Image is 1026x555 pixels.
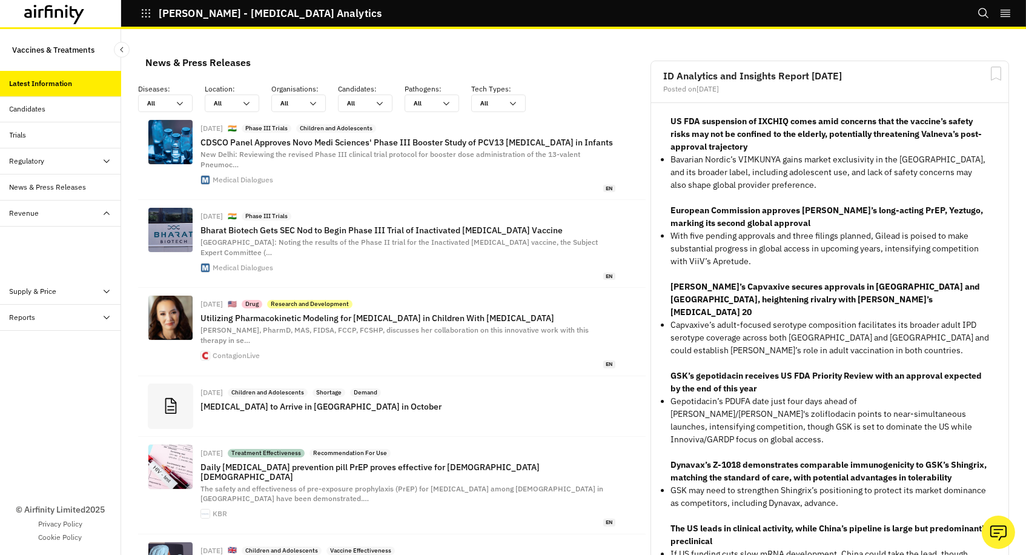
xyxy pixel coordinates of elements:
div: Posted on [DATE] [663,85,996,93]
div: [DATE] [200,547,223,554]
div: Supply & Price [10,286,57,297]
img: 29107_31027_3232_v150.jpg [148,445,193,489]
div: News & Press Releases [145,53,251,71]
img: faviconV2 [201,510,210,518]
span: The safety and effectiveness of pre-exposure prophylaxis (PrEP) for [MEDICAL_DATA] among [DEMOGRA... [200,484,603,503]
p: 🇮🇳 [228,124,237,134]
p: [MEDICAL_DATA] to Arrive in [GEOGRAPHIC_DATA] in October [200,402,615,411]
p: Phase III Trials [245,124,288,133]
p: Bavarian Nordic’s VIMKUNYA gains market exclusivity in the [GEOGRAPHIC_DATA], and its broader lab... [670,153,989,191]
p: Gepotidacin’s PDUFA date just four days ahead of [PERSON_NAME]/[PERSON_NAME]'s zoliflodacin point... [670,395,989,446]
img: favicon.ico [201,176,210,184]
strong: European Commission approves [PERSON_NAME]’s long-acting PrEP, Yeztugo, marking its second global... [670,205,983,228]
div: Reports [10,312,36,323]
div: Trials [10,130,27,141]
div: Revenue [10,208,39,219]
strong: Dynavax’s Z-1018 demonstrates comparable immunogenicity to GSK’s Shingrix, matching the standard ... [670,459,987,483]
p: Children and Adolescents [231,388,304,397]
div: Latest Information [10,78,73,89]
div: ContagionLive [213,352,260,359]
div: Regulatory [10,156,45,167]
strong: US FDA suspension of IXCHIQ comes amid concerns that the vaccine’s safety risks may not be confin... [670,116,982,152]
strong: [PERSON_NAME]’s Capvaxive secures approvals in [GEOGRAPHIC_DATA] and [GEOGRAPHIC_DATA], heighteni... [670,281,980,317]
button: Search [978,3,990,24]
p: Candidates : [338,84,405,95]
p: Tech Types : [471,84,538,95]
button: Close Sidebar [114,42,130,58]
p: Drug [245,300,259,308]
div: [DATE] [200,450,223,457]
strong: The US leads in clinical activity, while China’s pipeline is large but predominantly preclinical [670,523,988,547]
div: Medical Dialogues [213,264,273,271]
p: Children and Adolescents [300,124,372,133]
p: Bharat Biotech Gets SEC Nod to Begin Phase III Trial of Inactivated [MEDICAL_DATA] Vaccine [200,225,615,235]
span: New Delhi: Reviewing the revised Phase III clinical trial protocol for booster dose administratio... [200,150,580,169]
p: Phase III Trials [245,212,288,221]
a: [DATE]Treatment EffectivenessRecommendation For UseDaily [MEDICAL_DATA] prevention pill PrEP prov... [138,437,646,534]
span: en [603,273,615,281]
p: Demand [354,388,377,397]
span: [GEOGRAPHIC_DATA]: Noting the results of the Phase II trial for the Inactivated [MEDICAL_DATA] va... [200,238,598,257]
div: Medical Dialogues [213,176,273,184]
span: en [603,519,615,527]
div: [DATE] [200,301,223,308]
p: Research and Development [271,300,349,308]
h2: ID Analytics and Insights Report [DATE] [663,71,996,81]
p: 🇮🇳 [228,211,237,222]
strong: GSK’s gepotidacin receives US FDA Priority Review with an approval expected by the end of this year [670,370,982,394]
p: With five pending approvals and three filings planned, Gilead is poised to make substantial progr... [670,230,989,268]
img: 240425-vaccine-9.jpg [148,120,193,164]
p: Shortage [316,388,342,397]
p: Treatment Effectiveness [231,449,301,457]
p: Daily [MEDICAL_DATA] prevention pill PrEP proves effective for [DEMOGRAPHIC_DATA] [DEMOGRAPHIC_DATA] [200,462,615,482]
p: Utilizing Pharmacokinetic Modeling for [MEDICAL_DATA] in Children With [MEDICAL_DATA] [200,313,615,323]
p: CDSCO Panel Approves Novo Medi Sciences' Phase III Booster Study of PCV13 [MEDICAL_DATA] in Infants [200,138,615,147]
div: [DATE] [200,213,223,220]
p: 🇺🇸 [228,299,237,310]
div: News & Press Releases [10,182,87,193]
p: Children and Adolescents [245,547,318,555]
div: [DATE] [200,389,223,396]
button: Ask our analysts [982,516,1015,549]
p: GSK may need to strengthen Shingrix’s positioning to protect its market dominance as competitors,... [670,484,989,510]
a: Cookie Policy [39,532,82,543]
div: [DATE] [200,125,223,132]
p: Organisations : [271,84,338,95]
span: en [603,361,615,368]
a: [DATE]Children and AdolescentsShortageDemand[MEDICAL_DATA] to Arrive in [GEOGRAPHIC_DATA] in October [138,376,646,437]
a: [DATE]🇮🇳Phase III TrialsChildren and AdolescentsCDSCO Panel Approves Novo Medi Sciences' Phase II... [138,112,646,200]
p: Vaccines & Treatments [12,39,94,61]
p: © Airfinity Limited 2025 [16,503,105,516]
img: ad4596b54f5de5910fd30aa321723a7a07945297-590x664.png [148,296,193,340]
span: en [603,185,615,193]
img: 197573-bharat-biotech.jpg [148,208,193,252]
img: favicon.ico [201,264,210,272]
a: Privacy Policy [38,519,82,530]
p: Location : [205,84,271,95]
div: KBR [213,510,227,517]
a: [DATE]🇺🇸DrugResearch and DevelopmentUtilizing Pharmacokinetic Modeling for [MEDICAL_DATA] in Chil... [138,288,646,376]
p: [PERSON_NAME] - [MEDICAL_DATA] Analytics [159,8,382,19]
p: Pathogens : [405,84,471,95]
span: [PERSON_NAME], PharmD, MAS, FIDSA, FCCP, FCSHP, discusses her collaboration on this innovative wo... [200,325,589,345]
img: favicon.ico [201,351,210,360]
button: [PERSON_NAME] - [MEDICAL_DATA] Analytics [141,3,382,24]
a: [DATE]🇮🇳Phase III TrialsBharat Biotech Gets SEC Nod to Begin Phase III Trial of Inactivated [MEDI... [138,200,646,288]
p: Recommendation For Use [313,449,387,457]
p: Diseases : [138,84,205,95]
svg: Bookmark Report [988,66,1004,81]
p: Capvaxive’s adult-focused serotype composition facilitates its broader adult IPD serotype coverag... [670,319,989,357]
div: Candidates [10,104,46,115]
p: Vaccine Effectiveness [330,547,391,555]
